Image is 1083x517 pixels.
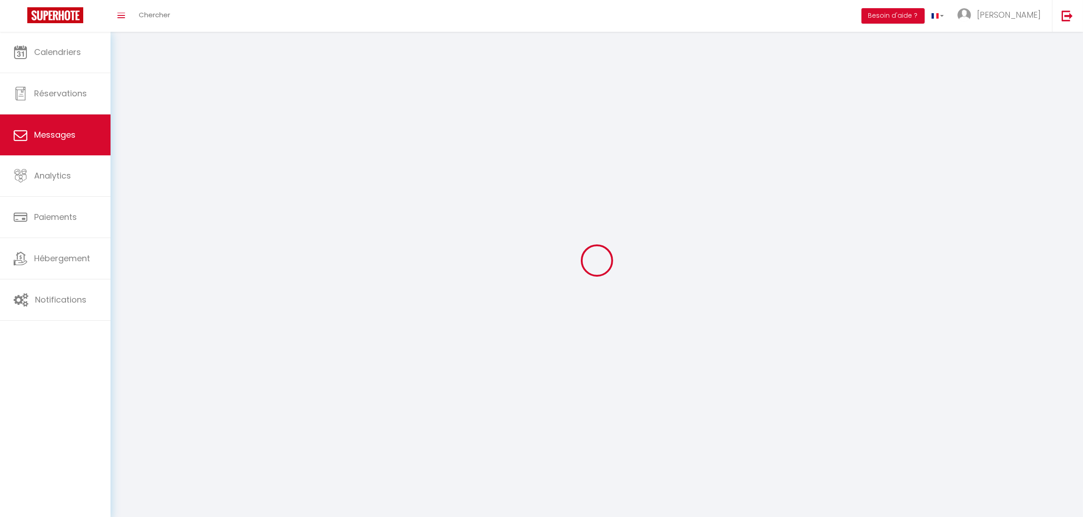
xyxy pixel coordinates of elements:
[34,170,71,181] span: Analytics
[34,129,76,140] span: Messages
[35,294,86,305] span: Notifications
[34,46,81,58] span: Calendriers
[34,211,77,223] span: Paiements
[861,8,925,24] button: Besoin d'aide ?
[957,8,971,22] img: ...
[1062,10,1073,21] img: logout
[34,253,90,264] span: Hébergement
[977,9,1041,20] span: [PERSON_NAME]
[139,10,170,20] span: Chercher
[27,7,83,23] img: Super Booking
[34,88,87,99] span: Réservations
